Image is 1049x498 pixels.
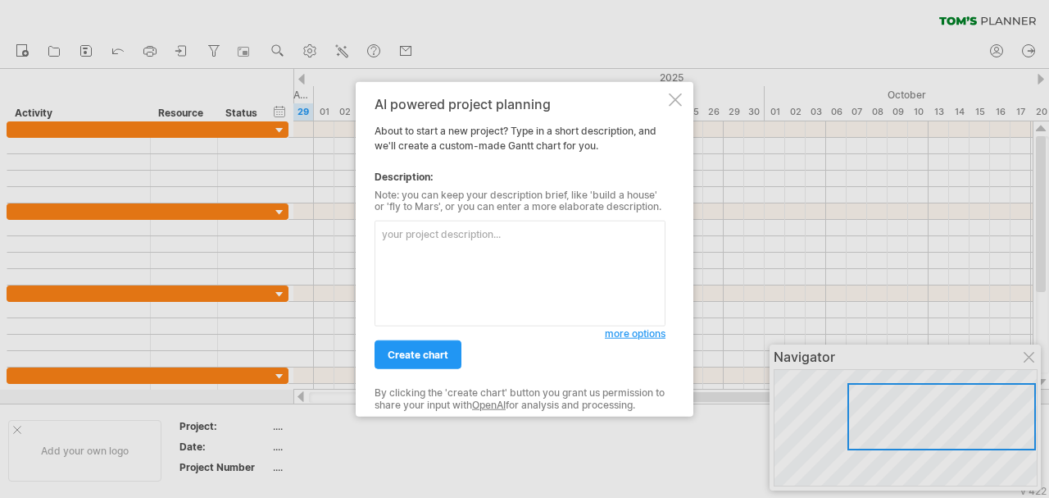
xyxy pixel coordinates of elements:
[375,96,665,402] div: About to start a new project? Type in a short description, and we'll create a custom-made Gantt c...
[375,189,665,212] div: Note: you can keep your description brief, like 'build a house' or 'fly to Mars', or you can ente...
[375,340,461,369] a: create chart
[375,96,665,111] div: AI powered project planning
[472,398,506,410] a: OpenAI
[375,169,665,184] div: Description:
[388,349,448,361] span: create chart
[605,327,665,340] span: more options
[375,387,665,411] div: By clicking the 'create chart' button you grant us permission to share your input with for analys...
[605,327,665,341] a: more options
